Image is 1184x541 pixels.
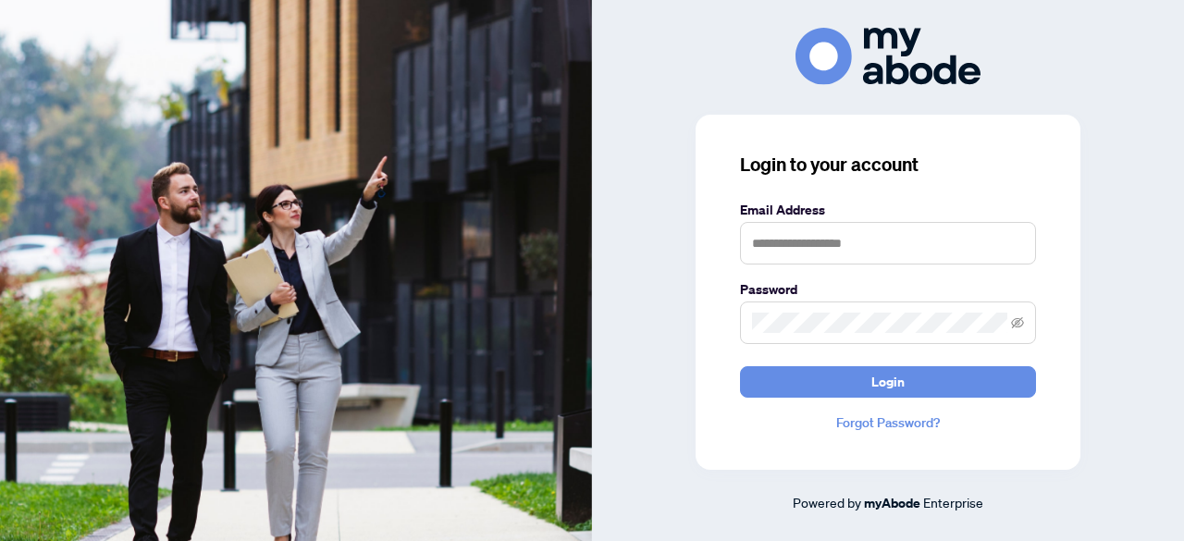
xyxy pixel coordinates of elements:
h3: Login to your account [740,152,1036,178]
span: eye-invisible [1011,316,1024,329]
a: myAbode [864,493,920,513]
label: Password [740,279,1036,300]
label: Email Address [740,200,1036,220]
a: Forgot Password? [740,412,1036,433]
img: ma-logo [795,28,980,84]
span: Enterprise [923,494,983,510]
span: Powered by [793,494,861,510]
span: Login [871,367,905,397]
button: Login [740,366,1036,398]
